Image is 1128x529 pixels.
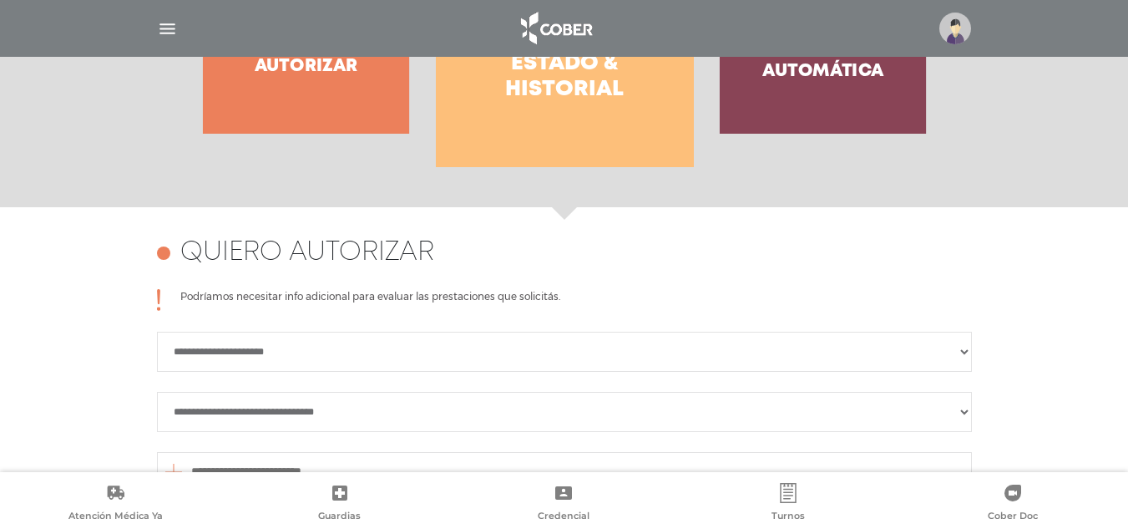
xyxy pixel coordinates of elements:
a: Credencial [452,483,676,526]
h4: Consulta estado & historial [466,25,664,104]
h4: Quiero autorizar [180,237,434,269]
img: profile-placeholder.svg [939,13,971,44]
p: Podríamos necesitar info adicional para evaluar las prestaciones que solicitás. [180,289,560,311]
img: logo_cober_home-white.png [512,8,599,48]
a: Guardias [228,483,453,526]
a: Turnos [676,483,901,526]
span: Guardias [318,510,361,525]
span: Credencial [538,510,589,525]
span: Cober Doc [988,510,1038,525]
a: Cober Doc [900,483,1125,526]
span: Atención Médica Ya [68,510,163,525]
img: Cober_menu-lines-white.svg [157,18,178,39]
span: Turnos [771,510,805,525]
a: Atención Médica Ya [3,483,228,526]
